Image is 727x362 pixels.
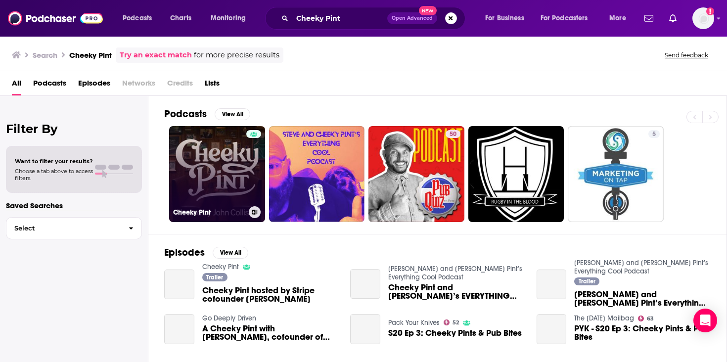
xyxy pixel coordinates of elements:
[123,11,152,25] span: Podcasts
[12,75,21,95] a: All
[692,7,714,29] button: Show profile menu
[640,10,657,27] a: Show notifications dropdown
[534,10,602,26] button: open menu
[6,201,142,210] p: Saved Searches
[446,130,460,138] a: 50
[8,9,103,28] img: Podchaser - Follow, Share and Rate Podcasts
[202,324,339,341] a: A Cheeky Pint with Kyle Vogt, cofounder of Twitch, Cruise, and The Bot Company
[485,11,524,25] span: For Business
[537,314,567,344] a: PYK - S20 Ep 3: Cheeky Pints & Pub Bites
[568,126,664,222] a: 5
[392,16,433,21] span: Open Advanced
[6,217,142,239] button: Select
[368,126,464,222] a: 50
[215,108,250,120] button: View All
[6,225,121,231] span: Select
[692,7,714,29] img: User Profile
[419,6,437,15] span: New
[453,320,459,325] span: 52
[194,49,279,61] span: for more precise results
[579,278,595,284] span: Trailer
[164,246,248,259] a: EpisodesView All
[164,108,207,120] h2: Podcasts
[213,247,248,259] button: View All
[647,317,654,321] span: 63
[541,11,588,25] span: For Podcasters
[78,75,110,95] a: Episodes
[164,270,194,300] a: Cheeky Pint hosted by Stripe cofounder John Collison
[693,309,717,332] div: Open Intercom Messenger
[206,274,223,280] span: Trailer
[69,50,112,60] h3: Cheeky Pint
[478,10,537,26] button: open menu
[692,7,714,29] span: Logged in as derettb
[450,130,456,139] span: 50
[388,265,522,281] a: Steve and Cheeky Pint’s Everything Cool Podcast
[15,168,93,181] span: Choose a tab above to access filters.
[574,290,711,307] span: [PERSON_NAME] and [PERSON_NAME] Pint’s Everything Cool Podcast (Trailer)
[15,158,93,165] span: Want to filter your results?
[164,246,205,259] h2: Episodes
[202,324,339,341] span: A Cheeky Pint with [PERSON_NAME], cofounder of Twitch, Cruise, and The Bot Company
[292,10,387,26] input: Search podcasts, credits, & more...
[202,263,239,271] a: Cheeky Pint
[274,7,475,30] div: Search podcasts, credits, & more...
[602,10,638,26] button: open menu
[662,51,711,59] button: Send feedback
[638,316,654,321] a: 63
[164,10,197,26] a: Charts
[609,11,626,25] span: More
[652,130,656,139] span: 5
[648,130,660,138] a: 5
[211,11,246,25] span: Monitoring
[537,270,567,300] a: Steve and Cheeky Pint’s Everything Cool Podcast (Trailer)
[205,75,220,95] a: Lists
[164,314,194,344] a: A Cheeky Pint with Kyle Vogt, cofounder of Twitch, Cruise, and The Bot Company
[169,126,265,222] a: Cheeky Pint
[387,12,437,24] button: Open AdvancedNew
[706,7,714,15] svg: Add a profile image
[170,11,191,25] span: Charts
[202,314,256,322] a: Go Deeply Driven
[116,10,165,26] button: open menu
[33,75,66,95] a: Podcasts
[6,122,142,136] h2: Filter By
[164,108,250,120] a: PodcastsView All
[574,259,708,275] a: Steve and Cheeky Pint’s Everything Cool Podcast
[574,290,711,307] a: Steve and Cheeky Pint’s Everything Cool Podcast (Trailer)
[388,329,522,337] a: S20 Ep 3: Cheeky Pints & Pub Bites
[388,318,440,327] a: Pack Your Knives
[574,314,634,322] a: The Friday Mailbag
[350,314,380,344] a: S20 Ep 3: Cheeky Pints & Pub Bites
[388,283,525,300] span: Cheeky Pint and [PERSON_NAME]’s EVERYTHING COOL Podcast
[122,75,155,95] span: Networks
[167,75,193,95] span: Credits
[173,208,245,217] h3: Cheeky Pint
[204,10,259,26] button: open menu
[574,324,711,341] a: PYK - S20 Ep 3: Cheeky Pints & Pub Bites
[202,286,339,303] span: Cheeky Pint hosted by Stripe cofounder [PERSON_NAME]
[350,269,380,299] a: Cheeky Pint and Steve’s EVERYTHING COOL Podcast
[202,286,339,303] a: Cheeky Pint hosted by Stripe cofounder John Collison
[120,49,192,61] a: Try an exact match
[33,50,57,60] h3: Search
[665,10,681,27] a: Show notifications dropdown
[388,283,525,300] a: Cheeky Pint and Steve’s EVERYTHING COOL Podcast
[444,319,459,325] a: 52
